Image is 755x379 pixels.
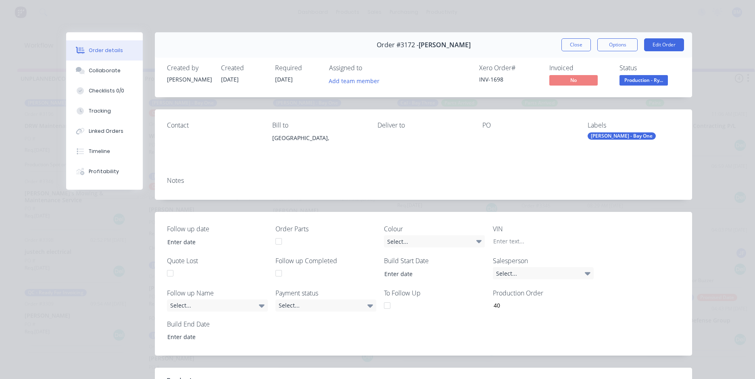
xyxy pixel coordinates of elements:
label: Follow up Name [167,288,268,298]
button: Add team member [329,75,384,86]
div: INV-1698 [479,75,540,84]
label: Follow up Completed [275,256,376,266]
div: [PERSON_NAME] [167,75,211,84]
input: Enter date [162,331,262,343]
label: To Follow Up [384,288,485,298]
div: Tracking [89,107,111,115]
label: Quote Lost [167,256,268,266]
div: Status [619,64,680,72]
label: Build End Date [167,319,268,329]
button: Checklists 0/0 [66,81,143,101]
div: Required [275,64,319,72]
label: Colour [384,224,485,234]
div: Notes [167,177,680,184]
div: Select... [493,267,594,279]
button: Options [597,38,638,51]
button: Profitability [66,161,143,182]
button: Tracking [66,101,143,121]
div: Xero Order # [479,64,540,72]
label: Payment status [275,288,376,298]
div: PO [482,121,575,129]
button: Timeline [66,141,143,161]
div: Order details [89,47,123,54]
div: [GEOGRAPHIC_DATA], [272,132,365,158]
span: [DATE] [275,75,293,83]
span: [DATE] [221,75,239,83]
label: Order Parts [275,224,376,234]
span: Order #3172 - [377,41,419,49]
label: Build Start Date [384,256,485,266]
div: Created by [167,64,211,72]
div: Labels [588,121,680,129]
span: No [549,75,598,85]
div: Contact [167,121,259,129]
div: Assigned to [329,64,410,72]
div: [GEOGRAPHIC_DATA], [272,132,365,144]
input: Enter date [162,236,262,248]
button: Collaborate [66,61,143,81]
div: Invoiced [549,64,610,72]
div: Profitability [89,168,119,175]
label: VIN [493,224,594,234]
div: Created [221,64,265,72]
button: Linked Orders [66,121,143,141]
input: Enter date [379,268,479,280]
button: Add team member [325,75,384,86]
div: Select... [275,299,376,312]
button: Edit Order [644,38,684,51]
div: Collaborate [89,67,121,74]
span: [PERSON_NAME] [419,41,471,49]
div: Select... [167,299,268,312]
span: Production - Ry... [619,75,668,85]
label: Follow up date [167,224,268,234]
div: Timeline [89,148,110,155]
div: [PERSON_NAME] - Bay One [588,132,656,140]
input: Enter number... [487,299,593,312]
div: Bill to [272,121,365,129]
label: Production Order [493,288,594,298]
button: Production - Ry... [619,75,668,87]
div: Deliver to [377,121,470,129]
label: Salesperson [493,256,594,266]
button: Close [561,38,591,51]
div: Checklists 0/0 [89,87,124,94]
div: Select... [384,235,485,247]
button: Order details [66,40,143,61]
div: Linked Orders [89,128,123,135]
